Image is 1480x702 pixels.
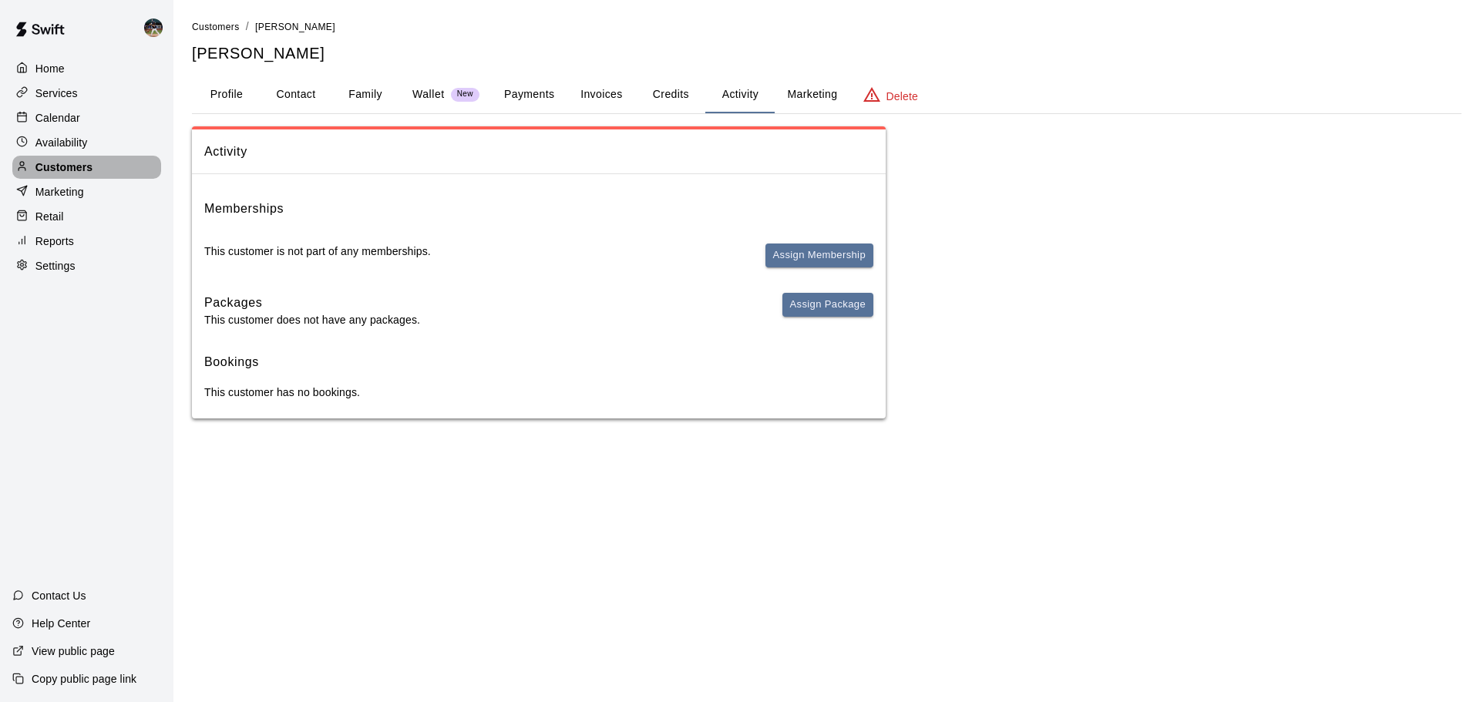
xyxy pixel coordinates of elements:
a: Calendar [12,106,161,129]
div: Nolan Gilbert [141,12,173,43]
div: basic tabs example [192,76,1461,113]
a: Retail [12,205,161,228]
span: New [451,89,479,99]
a: Reports [12,230,161,253]
h6: Packages [204,293,420,313]
p: Customers [35,160,92,175]
a: Customers [192,20,240,32]
button: Activity [705,76,775,113]
p: Reports [35,233,74,249]
button: Assign Package [782,293,873,317]
button: Payments [492,76,567,113]
button: Contact [261,76,331,113]
p: Wallet [412,86,445,102]
p: Settings [35,258,76,274]
button: Family [331,76,400,113]
span: Customers [192,22,240,32]
p: Home [35,61,65,76]
p: This customer has no bookings. [204,385,873,400]
p: This customer is not part of any memberships. [204,244,431,259]
button: Assign Membership [765,244,873,267]
nav: breadcrumb [192,18,1461,35]
a: Settings [12,254,161,277]
p: Marketing [35,184,84,200]
li: / [246,18,249,35]
p: Services [35,86,78,101]
a: Customers [12,156,161,179]
button: Marketing [775,76,849,113]
a: Availability [12,131,161,154]
h5: [PERSON_NAME] [192,43,1461,64]
a: Home [12,57,161,80]
p: Copy public page link [32,671,136,687]
p: Availability [35,135,88,150]
p: Help Center [32,616,90,631]
h6: Bookings [204,352,873,372]
img: Nolan Gilbert [144,18,163,37]
span: [PERSON_NAME] [255,22,335,32]
p: Delete [886,89,918,104]
h6: Memberships [204,199,284,219]
p: Calendar [35,110,80,126]
p: Contact Us [32,588,86,603]
a: Marketing [12,180,161,203]
a: Services [12,82,161,105]
span: Activity [204,142,873,162]
button: Profile [192,76,261,113]
p: Retail [35,209,64,224]
button: Credits [636,76,705,113]
button: Invoices [567,76,636,113]
p: View public page [32,643,115,659]
p: This customer does not have any packages. [204,312,420,327]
